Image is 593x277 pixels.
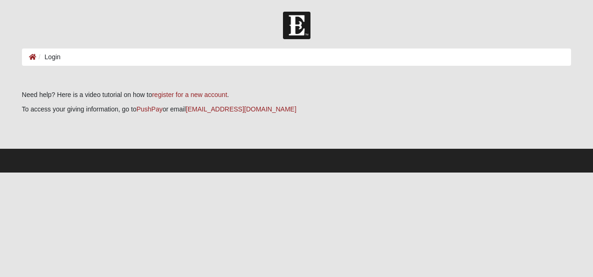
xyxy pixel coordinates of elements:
p: Need help? Here is a video tutorial on how to . [22,90,571,100]
a: PushPay [137,105,163,113]
a: [EMAIL_ADDRESS][DOMAIN_NAME] [186,105,296,113]
img: Church of Eleven22 Logo [283,12,310,39]
p: To access your giving information, go to or email [22,104,571,114]
li: Login [36,52,61,62]
a: register for a new account [152,91,227,98]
